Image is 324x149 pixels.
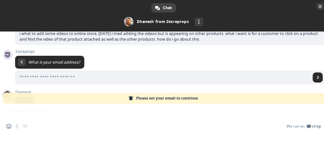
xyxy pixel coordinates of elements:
[28,60,80,65] span: What is your email address?
[15,90,33,95] span: Dhanesh
[20,31,318,42] span: i what to add some videos to online store. [DATE] i tried adding the videos but is appearing on o...
[312,124,321,129] span: Crisp
[136,93,199,104] span: Please set your email to continue.
[287,124,304,129] span: We run on
[313,72,323,83] a: Send
[151,3,176,13] a: Chat
[317,3,323,10] span: Close chat
[287,124,321,129] a: We run onCrisp
[6,124,11,129] span: Insert an emoji
[15,71,311,84] input: Enter your email address...
[163,3,172,13] span: Chat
